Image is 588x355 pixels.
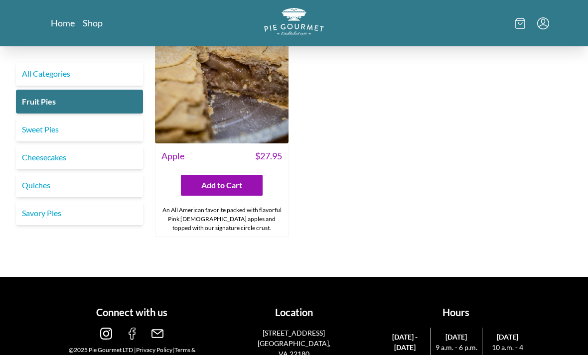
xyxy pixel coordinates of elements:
[155,202,288,237] div: An All American favorite packed with flavorful Pink [DEMOGRAPHIC_DATA] apples and topped with our...
[16,90,143,114] a: Fruit Pies
[126,328,138,340] img: facebook
[255,149,282,163] span: $ 27.95
[100,328,112,340] img: instagram
[161,149,184,163] span: Apple
[264,8,324,38] a: Logo
[217,305,371,320] h1: Location
[383,332,427,353] span: [DATE] - [DATE]
[435,332,478,342] span: [DATE]
[100,332,112,341] a: instagram
[83,17,103,29] a: Shop
[155,9,289,143] img: Apple
[151,328,163,340] img: email
[51,17,75,29] a: Home
[486,332,529,342] span: [DATE]
[136,346,172,354] a: Privacy Policy
[126,332,138,341] a: facebook
[264,8,324,35] img: logo
[151,332,163,341] a: email
[16,145,143,169] a: Cheesecakes
[435,342,478,353] span: 9 a.m. - 6 p.m.
[16,62,143,86] a: All Categories
[256,328,333,338] p: [STREET_ADDRESS]
[55,305,209,320] h1: Connect with us
[16,201,143,225] a: Savory Pies
[16,173,143,197] a: Quiches
[379,305,533,320] h1: Hours
[537,17,549,29] button: Menu
[201,179,242,191] span: Add to Cart
[16,118,143,141] a: Sweet Pies
[181,175,263,196] button: Add to Cart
